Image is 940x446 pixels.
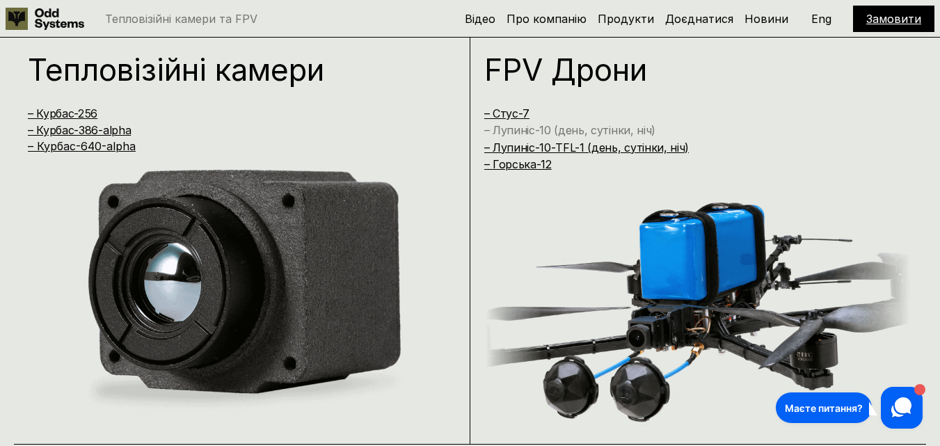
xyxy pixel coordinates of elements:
p: Тепловізійні камери та FPV [105,13,257,24]
a: Доєднатися [665,12,733,26]
a: – Курбас-256 [28,106,97,120]
a: Відео [465,12,495,26]
a: Новини [744,12,788,26]
iframe: HelpCrunch [772,383,926,432]
a: – Горська-12 [484,157,552,171]
a: Замовити [866,12,921,26]
a: – Курбас-640-alpha [28,139,136,153]
a: – Курбас-386-alpha [28,123,131,137]
p: Eng [811,13,831,24]
h1: Тепловізійні камери [28,54,431,85]
a: Продукти [598,12,654,26]
h1: FPV Дрони [484,54,887,85]
a: Про компанію [507,12,587,26]
a: – Лупиніс-10 (день, сутінки, ніч) [484,123,655,137]
a: – Стус-7 [484,106,529,120]
a: – Лупиніс-10-TFL-1 (день, сутінки, ніч) [484,141,690,154]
